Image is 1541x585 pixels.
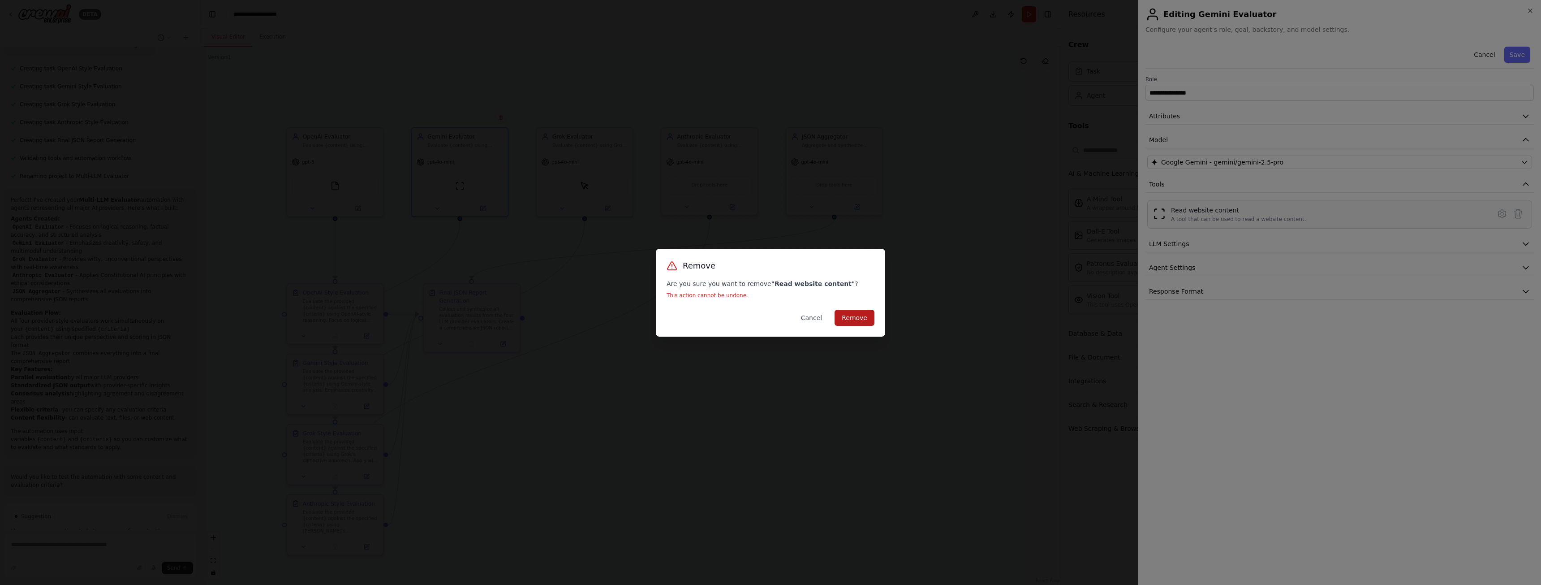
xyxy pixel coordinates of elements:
button: Cancel [794,310,829,326]
p: Are you sure you want to remove ? [667,279,874,288]
strong: " Read website content " [771,280,855,287]
p: This action cannot be undone. [667,292,874,299]
button: Remove [835,310,874,326]
h3: Remove [683,260,715,272]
